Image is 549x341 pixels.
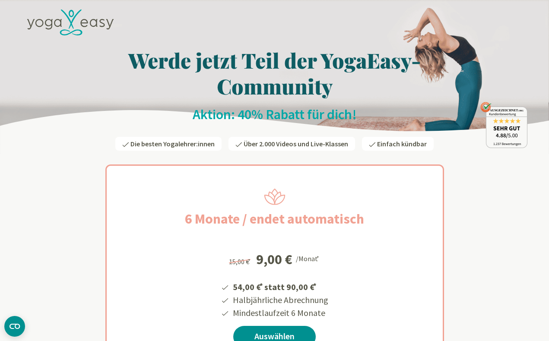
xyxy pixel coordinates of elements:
h2: 6 Monate / endet automatisch [164,208,385,229]
li: Halbjährliche Abrechnung [232,294,328,306]
button: CMP-Widget öffnen [4,316,25,337]
div: 9,00 € [256,253,292,266]
h2: Aktion: 40% Rabatt für dich! [22,106,527,123]
span: 15,00 € [229,257,252,266]
h1: Werde jetzt Teil der YogaEasy-Community [22,47,527,99]
span: Die besten Yogalehrer:innen [130,139,215,148]
span: Einfach kündbar [377,139,427,148]
div: /Monat [296,253,321,264]
li: 54,00 € statt 90,00 € [232,279,328,294]
li: Mindestlaufzeit 6 Monate [232,306,328,319]
img: ausgezeichnet_badge.png [480,102,527,148]
span: Über 2.000 Videos und Live-Klassen [244,139,348,148]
